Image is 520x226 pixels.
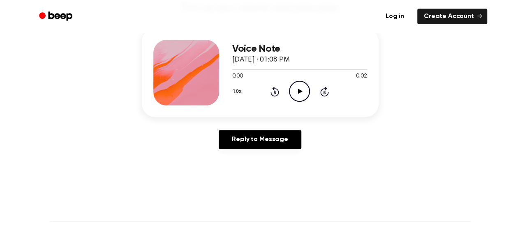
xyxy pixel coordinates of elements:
a: Create Account [417,9,487,24]
span: 0:00 [232,72,243,81]
a: Beep [33,9,80,25]
span: [DATE] · 01:08 PM [232,56,290,64]
a: Reply to Message [219,130,301,149]
button: 1.0x [232,84,245,98]
h3: Voice Note [232,43,367,55]
a: Log in [377,7,412,26]
span: 0:02 [356,72,367,81]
